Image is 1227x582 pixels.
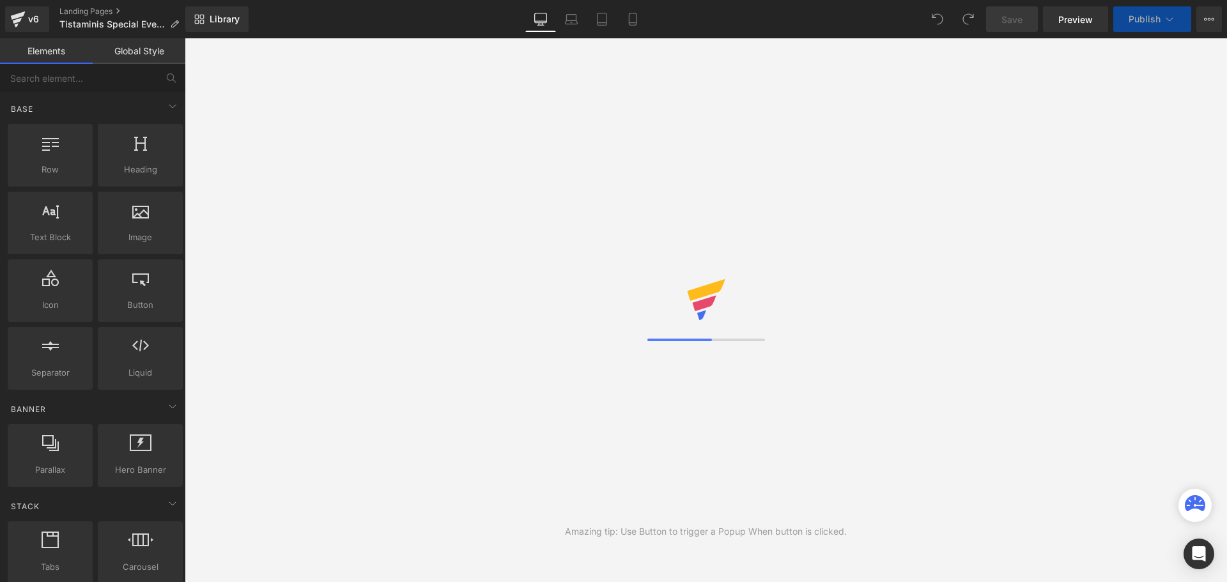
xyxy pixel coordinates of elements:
span: Carousel [102,560,179,574]
div: Open Intercom Messenger [1184,539,1214,569]
button: Undo [925,6,950,32]
a: Preview [1043,6,1108,32]
span: Button [102,298,179,312]
div: Amazing tip: Use Button to trigger a Popup When button is clicked. [565,525,847,539]
span: Banner [10,403,47,415]
a: v6 [5,6,49,32]
span: Tabs [12,560,89,574]
span: Text Block [12,231,89,244]
span: Liquid [102,366,179,379]
span: Icon [12,298,89,312]
a: Global Style [93,38,185,64]
span: Preview [1058,13,1093,26]
div: v6 [26,11,42,27]
a: Landing Pages [59,6,189,17]
a: Mobile [617,6,648,32]
span: Separator [12,366,89,379]
span: Image [102,231,179,244]
span: Hero Banner [102,463,179,477]
button: Redo [955,6,981,32]
span: Heading [102,163,179,176]
span: Publish [1129,14,1161,24]
a: New Library [185,6,249,32]
a: Desktop [525,6,556,32]
span: Save [1001,13,1022,26]
span: Base [10,103,35,115]
span: Tistaminis Special Events [59,19,165,29]
span: Parallax [12,463,89,477]
span: Library [210,13,240,25]
a: Laptop [556,6,587,32]
span: Stack [10,500,41,512]
a: Tablet [587,6,617,32]
span: Row [12,163,89,176]
button: More [1196,6,1222,32]
button: Publish [1113,6,1191,32]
